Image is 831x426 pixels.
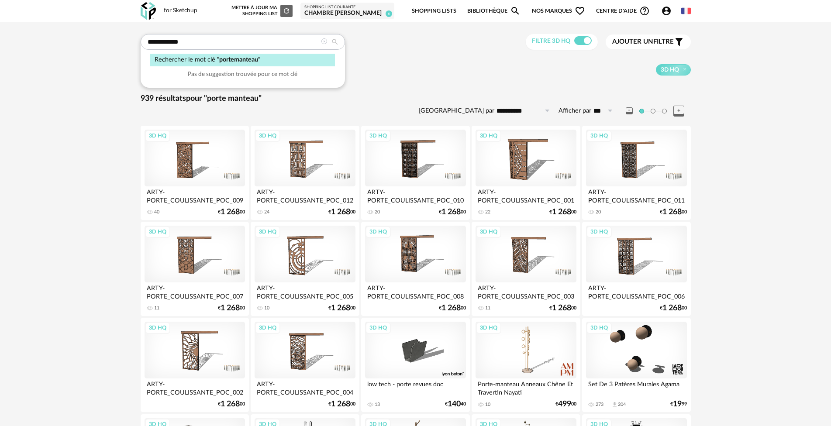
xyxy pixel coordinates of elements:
[673,401,682,407] span: 19
[255,378,355,396] div: ARTY-PORTE_COULISSANTE_POC_004_2200X1100_BAMBOU
[552,209,571,215] span: 1 268
[662,305,682,311] span: 1 268
[662,209,682,215] span: 1 268
[639,6,650,16] span: Help Circle Outline icon
[549,305,576,311] div: € 00
[145,282,245,300] div: ARTY-PORTE_COULISSANTE_POC_007_2200X1100_BAMBOU
[476,226,501,237] div: 3D HQ
[445,401,466,407] div: € 40
[154,209,159,215] div: 40
[141,318,249,412] a: 3D HQ ARTY-PORTE_COULISSANTE_POC_002_2200X1100_BAMBOU €1 26800
[586,130,612,141] div: 3D HQ
[681,6,691,16] img: fr
[218,401,245,407] div: € 00
[555,401,576,407] div: € 00
[304,5,390,10] div: Shopping List courante
[606,34,691,49] button: Ajouter unfiltre Filter icon
[365,282,465,300] div: ARTY-PORTE_COULISSANTE_POC_008_2200X1100_BAMBOU
[331,209,350,215] span: 1 268
[670,401,687,407] div: € 99
[218,305,245,311] div: € 00
[476,186,576,204] div: ARTY-PORTE_COULISSANTE_POC_001_2200X1100_BAMBOU
[586,322,612,333] div: 3D HQ
[188,70,297,78] span: Pas de suggestion trouvée pour ce mot clé
[674,37,684,47] span: Filter icon
[582,126,690,220] a: 3D HQ ARTY-PORTE_COULISSANTE_POC_011_2200X1100_BAMBOU 20 €1 26800
[145,186,245,204] div: ARTY-PORTE_COULISSANTE_POC_009_2200X1100_BAMBOU
[375,402,380,408] div: 13
[361,222,469,316] a: 3D HQ ARTY-PORTE_COULISSANTE_POC_008_2200X1100_BAMBOU €1 26800
[467,1,521,21] a: BibliothèqueMagnify icon
[485,305,490,311] div: 11
[365,378,465,396] div: low tech - porte revues doc
[328,209,355,215] div: € 00
[145,226,170,237] div: 3D HQ
[251,222,359,316] a: 3D HQ ARTY-PORTE_COULISSANTE_POC_005_2200X1100_BAMBOU 10 €1 26800
[150,54,335,66] div: Rechercher le mot clé " "
[476,130,501,141] div: 3D HQ
[164,7,197,15] div: for Sketchup
[375,209,380,215] div: 20
[586,186,686,204] div: ARTY-PORTE_COULISSANTE_POC_011_2200X1100_BAMBOU
[328,401,355,407] div: € 00
[441,305,461,311] span: 1 268
[586,226,612,237] div: 3D HQ
[141,222,249,316] a: 3D HQ ARTY-PORTE_COULISSANTE_POC_007_2200X1100_BAMBOU 11 €1 26800
[366,130,391,141] div: 3D HQ
[532,1,585,21] span: Nos marques
[419,107,494,115] label: [GEOGRAPHIC_DATA] par
[549,209,576,215] div: € 00
[255,130,280,141] div: 3D HQ
[186,95,262,103] span: pour "porte manteau"
[476,378,576,396] div: Porte-manteau Anneaux Chêne Et Travertin Nayati
[582,222,690,316] a: 3D HQ ARTY-PORTE_COULISSANTE_POC_006_2200X1100_BAMBOU €1 26800
[141,2,156,20] img: OXP
[141,94,691,104] div: 939 résultats
[476,322,501,333] div: 3D HQ
[255,322,280,333] div: 3D HQ
[365,186,465,204] div: ARTY-PORTE_COULISSANTE_POC_010_2200X1100_BAMBOU
[328,305,355,311] div: € 00
[366,322,391,333] div: 3D HQ
[251,318,359,412] a: 3D HQ ARTY-PORTE_COULISSANTE_POC_004_2200X1100_BAMBOU €1 26800
[255,186,355,204] div: ARTY-PORTE_COULISSANTE_POC_012_2200X1100_BAMBOU
[361,318,469,412] a: 3D HQ low tech - porte revues doc 13 €14040
[612,38,653,45] span: Ajouter un
[448,401,461,407] span: 140
[221,209,240,215] span: 1 268
[361,126,469,220] a: 3D HQ ARTY-PORTE_COULISSANTE_POC_010_2200X1100_BAMBOU 20 €1 26800
[255,282,355,300] div: ARTY-PORTE_COULISSANTE_POC_005_2200X1100_BAMBOU
[154,305,159,311] div: 11
[472,318,580,412] a: 3D HQ Porte-manteau Anneaux Chêne Et Travertin Nayati 10 €49900
[596,209,601,215] div: 20
[304,5,390,17] a: Shopping List courante chambre [PERSON_NAME] 6
[476,282,576,300] div: ARTY-PORTE_COULISSANTE_POC_003_2200X1100_BAMBOU
[558,401,571,407] span: 499
[439,305,466,311] div: € 00
[485,402,490,408] div: 10
[660,209,687,215] div: € 00
[611,401,618,408] span: Download icon
[596,402,603,408] div: 273
[552,305,571,311] span: 1 268
[219,56,258,63] span: portemanteau
[472,126,580,220] a: 3D HQ ARTY-PORTE_COULISSANTE_POC_001_2200X1100_BAMBOU 22 €1 26800
[441,209,461,215] span: 1 268
[230,5,293,17] div: Mettre à jour ma Shopping List
[586,282,686,300] div: ARTY-PORTE_COULISSANTE_POC_006_2200X1100_BAMBOU
[366,226,391,237] div: 3D HQ
[596,6,650,16] span: Centre d'aideHelp Circle Outline icon
[412,1,456,21] a: Shopping Lists
[559,107,591,115] label: Afficher par
[141,126,249,220] a: 3D HQ ARTY-PORTE_COULISSANTE_POC_009_2200X1100_BAMBOU 40 €1 26800
[439,209,466,215] div: € 00
[331,305,350,311] span: 1 268
[612,38,674,46] span: filtre
[472,222,580,316] a: 3D HQ ARTY-PORTE_COULISSANTE_POC_003_2200X1100_BAMBOU 11 €1 26800
[386,10,392,17] span: 6
[283,8,290,13] span: Refresh icon
[582,318,690,412] a: 3D HQ Set De 3 Patères Murales Agama 273 Download icon 204 €1999
[485,209,490,215] div: 22
[510,6,521,16] span: Magnify icon
[304,10,390,17] div: chambre [PERSON_NAME]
